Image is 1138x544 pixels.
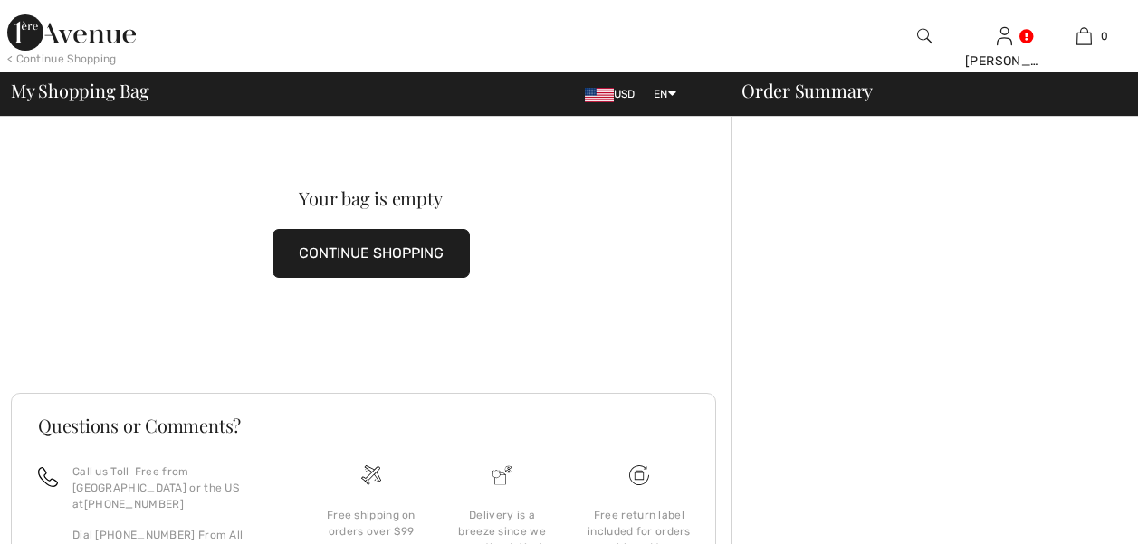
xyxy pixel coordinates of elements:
button: CONTINUE SHOPPING [273,229,470,278]
img: 1ère Avenue [7,14,136,51]
span: EN [654,88,676,100]
img: Delivery is a breeze since we pay the duties! [492,465,512,485]
img: call [38,467,58,487]
div: [PERSON_NAME] [965,52,1043,71]
div: Free shipping on orders over $99 [320,507,423,539]
img: My Info [997,25,1012,47]
span: USD [585,88,643,100]
img: US Dollar [585,88,614,102]
div: < Continue Shopping [7,51,117,67]
span: 0 [1101,28,1108,44]
a: [PHONE_NUMBER] [84,498,184,511]
h3: Questions or Comments? [38,416,689,434]
img: Free shipping on orders over $99 [361,465,381,485]
a: 0 [1045,25,1123,47]
img: My Bag [1076,25,1092,47]
div: Your bag is empty [47,189,695,207]
img: search the website [917,25,932,47]
img: Free shipping on orders over $99 [629,465,649,485]
p: Call us Toll-Free from [GEOGRAPHIC_DATA] or the US at [72,463,284,512]
span: My Shopping Bag [11,81,149,100]
div: Order Summary [720,81,1127,100]
a: Sign In [997,27,1012,44]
